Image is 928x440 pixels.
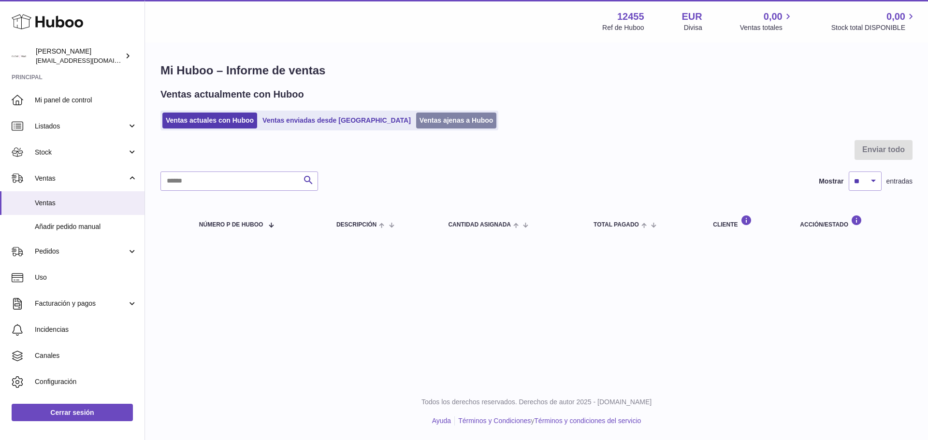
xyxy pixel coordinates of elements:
span: Facturación y pagos [35,299,127,308]
a: Ventas enviadas desde [GEOGRAPHIC_DATA] [259,113,414,128]
span: Ventas totales [740,23,794,32]
a: Ventas ajenas a Huboo [416,113,497,128]
span: 0,00 [886,10,905,23]
span: Configuración [35,377,137,386]
div: Ref de Huboo [602,23,644,32]
span: 0,00 [764,10,783,23]
h2: Ventas actualmente con Huboo [160,88,304,101]
h1: Mi Huboo – Informe de ventas [160,63,913,78]
span: Ventas [35,199,137,208]
strong: EUR [682,10,702,23]
span: Descripción [336,222,377,228]
span: Cantidad ASIGNADA [448,222,511,228]
span: Pedidos [35,247,127,256]
label: Mostrar [819,177,843,186]
div: [PERSON_NAME] [36,47,123,65]
div: Acción/Estado [800,215,903,228]
span: Mi panel de control [35,96,137,105]
a: Ayuda [432,417,451,425]
span: Canales [35,351,137,360]
a: 0,00 Ventas totales [740,10,794,32]
img: pedidos@glowrias.com [12,49,26,63]
span: entradas [886,177,913,186]
a: Términos y Condiciones [458,417,531,425]
span: Añadir pedido manual [35,222,137,231]
span: Stock [35,148,127,157]
a: Términos y condiciones del servicio [534,417,641,425]
span: Total pagado [594,222,639,228]
span: Stock total DISPONIBLE [831,23,916,32]
span: [EMAIL_ADDRESS][DOMAIN_NAME] [36,57,142,64]
span: Uso [35,273,137,282]
span: Ventas [35,174,127,183]
a: Cerrar sesión [12,404,133,421]
p: Todos los derechos reservados. Derechos de autor 2025 - [DOMAIN_NAME] [153,397,920,407]
strong: 12455 [617,10,644,23]
span: Incidencias [35,325,137,334]
div: Cliente [713,215,781,228]
li: y [455,416,641,426]
span: Listados [35,122,127,131]
span: número P de Huboo [199,222,263,228]
a: 0,00 Stock total DISPONIBLE [831,10,916,32]
a: Ventas actuales con Huboo [162,113,257,128]
div: Divisa [684,23,702,32]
